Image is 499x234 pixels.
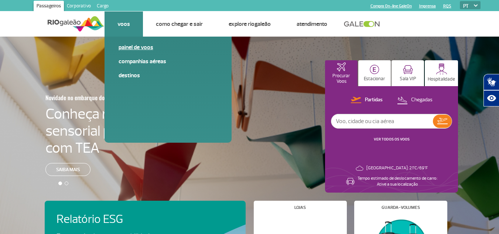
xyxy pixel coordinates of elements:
[374,137,410,142] a: VER TODOS OS VOOS
[297,20,327,28] a: Atendimento
[403,65,413,74] img: vipRoom.svg
[419,4,436,9] a: Imprensa
[45,105,205,156] h4: Conheça nossa sala sensorial para passageiros com TEA
[349,95,385,105] button: Partidas
[436,63,447,75] img: hospitality.svg
[57,213,174,226] h4: Relatório ESG
[325,60,358,86] button: Procurar Voos
[443,4,451,9] a: RQS
[119,43,218,51] a: Painel de voos
[94,1,112,13] a: Cargo
[117,20,130,28] a: Voos
[119,57,218,65] a: Companhias Aéreas
[370,65,379,74] img: carParkingHome.svg
[337,62,346,71] img: airplaneHomeActive.svg
[400,76,416,82] p: Sala VIP
[372,136,412,142] button: VER TODOS OS VOOS
[370,4,412,9] a: Compra On-line GaleOn
[365,96,383,104] p: Partidas
[331,114,433,128] input: Voo, cidade ou cia aérea
[64,1,94,13] a: Corporativo
[395,95,435,105] button: Chegadas
[483,74,499,90] button: Abrir tradutor de língua de sinais.
[34,1,64,13] a: Passageiros
[229,20,271,28] a: Explore RIOgaleão
[428,77,455,82] p: Hospitalidade
[366,165,428,171] p: [GEOGRAPHIC_DATA]: 21°C/69°F
[358,176,437,187] p: Tempo estimado de deslocamento de carro: Ative a sua localização
[483,74,499,106] div: Plugin de acessibilidade da Hand Talk.
[483,90,499,106] button: Abrir recursos assistivos.
[425,60,458,86] button: Hospitalidade
[156,20,203,28] a: Como chegar e sair
[294,206,306,210] h4: Lojas
[382,206,420,210] h4: Guarda-volumes
[119,71,218,79] a: Destinos
[45,90,169,105] h3: Novidade no embarque doméstico
[329,73,354,84] p: Procurar Voos
[392,60,424,86] button: Sala VIP
[45,163,90,176] a: Saiba mais
[358,60,391,86] button: Estacionar
[364,76,385,82] p: Estacionar
[411,96,433,104] p: Chegadas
